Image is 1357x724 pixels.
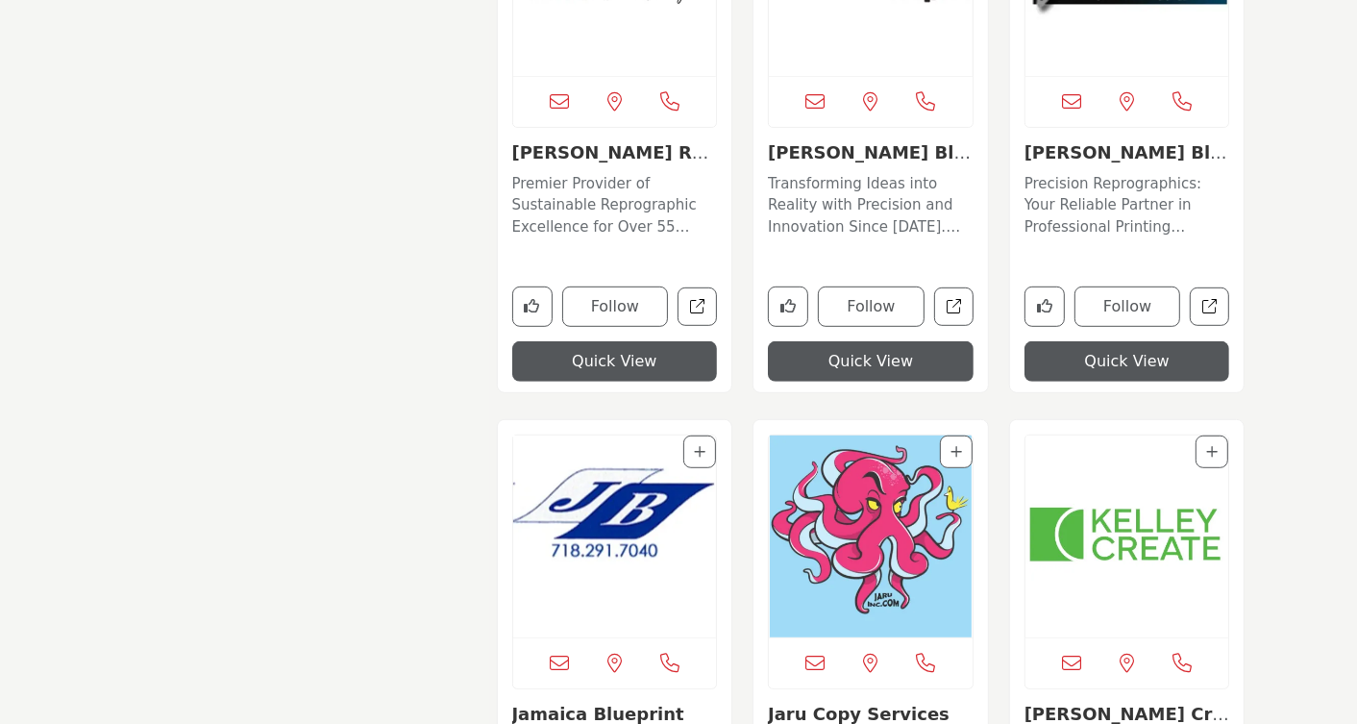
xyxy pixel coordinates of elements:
[934,287,974,327] a: Open hudson-blueprint-inc in new tab
[512,168,718,238] a: Premier Provider of Sustainable Reprographic Excellence for Over 55 Years Located in [GEOGRAPHIC_...
[512,341,718,382] button: Quick View
[1074,287,1181,327] button: Follow
[768,142,974,163] h3: Hudson Blueprint, Inc.
[678,287,717,327] a: Open franz-reprographics in new tab
[768,142,971,184] a: [PERSON_NAME] Blueprint, In...
[1024,142,1227,184] a: [PERSON_NAME] Blue Print
[768,341,974,382] button: Quick View
[768,287,808,327] button: Like company
[512,173,718,238] p: Premier Provider of Sustainable Reprographic Excellence for Over 55 Years Located in [GEOGRAPHIC_...
[513,436,717,637] a: Open Listing in new tab
[562,287,669,327] button: Follow
[513,436,717,637] img: Jamaica Blueprint
[1024,168,1230,238] a: Precision Reprographics: Your Reliable Partner in Professional Printing Solutions Located at the ...
[769,436,973,637] a: Open Listing in new tab
[768,168,974,238] a: Transforming Ideas into Reality with Precision and Innovation Since [DATE]. Founded in [DATE], th...
[950,444,962,460] a: Add To List
[512,142,718,163] h3: Franz Reprographics
[1024,341,1230,382] button: Quick View
[768,704,950,724] a: Jaru Copy Services
[1024,142,1230,163] h3: Jackson Blue Print
[1024,287,1065,327] button: Like company
[512,704,684,724] a: Jamaica Blueprint
[769,436,973,637] img: Jaru Copy Services
[1206,444,1218,460] a: Add To List
[512,287,553,327] button: Like company
[1190,287,1229,327] a: Open jackson-blue-print in new tab
[694,444,705,460] a: Add To List
[768,173,974,238] p: Transforming Ideas into Reality with Precision and Innovation Since [DATE]. Founded in [DATE], th...
[818,287,925,327] button: Follow
[512,142,717,184] a: [PERSON_NAME] Reprographics
[1024,173,1230,238] p: Precision Reprographics: Your Reliable Partner in Professional Printing Solutions Located at the ...
[1025,436,1229,637] img: Kelley Create
[1025,436,1229,637] a: Open Listing in new tab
